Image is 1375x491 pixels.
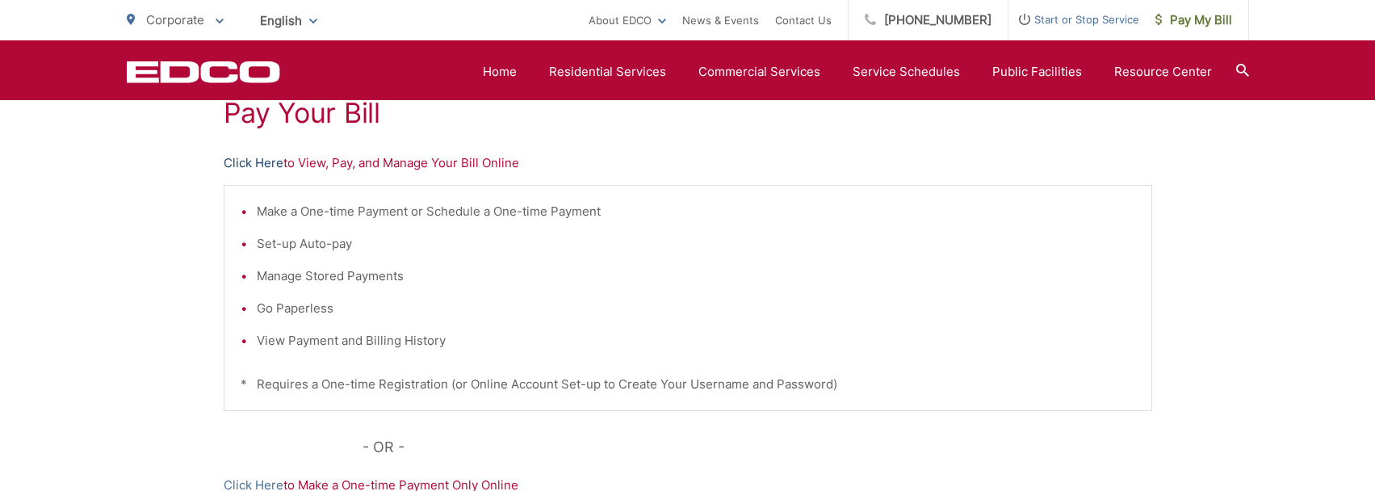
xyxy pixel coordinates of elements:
a: Home [483,62,517,82]
a: EDCD logo. Return to the homepage. [127,61,280,83]
p: to View, Pay, and Manage Your Bill Online [224,153,1152,173]
h1: Pay Your Bill [224,97,1152,129]
li: Manage Stored Payments [257,266,1135,286]
a: Residential Services [549,62,666,82]
a: About EDCO [589,10,666,30]
p: * Requires a One-time Registration (or Online Account Set-up to Create Your Username and Password) [241,375,1135,394]
li: Go Paperless [257,299,1135,318]
a: Service Schedules [853,62,960,82]
a: Public Facilities [992,62,1082,82]
p: - OR - [363,435,1152,460]
span: Pay My Bill [1155,10,1232,30]
a: Contact Us [775,10,832,30]
li: Set-up Auto-pay [257,234,1135,254]
li: View Payment and Billing History [257,331,1135,350]
span: Corporate [146,12,204,27]
a: News & Events [682,10,759,30]
span: English [248,6,329,35]
a: Commercial Services [698,62,820,82]
a: Resource Center [1114,62,1212,82]
li: Make a One-time Payment or Schedule a One-time Payment [257,202,1135,221]
a: Click Here [224,153,283,173]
